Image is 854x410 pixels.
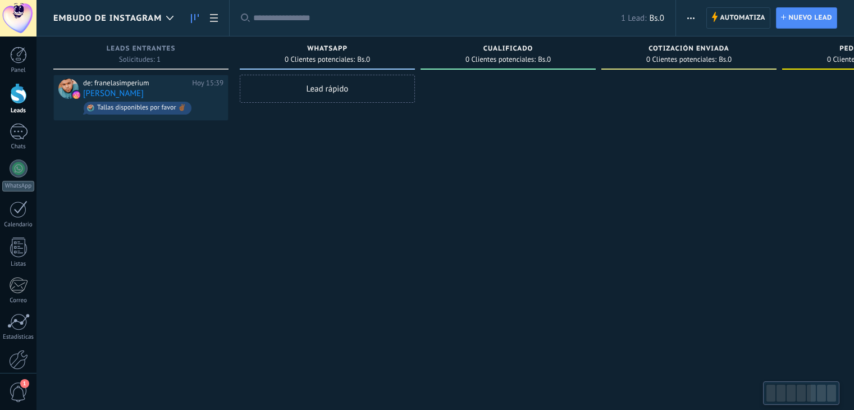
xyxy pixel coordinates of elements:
span: Bs.0 [538,56,551,63]
span: Automatiza [720,8,765,28]
div: Cualificado [426,45,590,54]
div: Jose Alberto Ollarves Hernandez [58,79,79,99]
div: Panel [2,67,35,74]
span: Bs.0 [357,56,370,63]
div: Leads [2,107,35,115]
div: Correo [2,297,35,304]
div: Calendario [2,221,35,229]
span: Bs.0 [649,13,664,24]
span: Nuevo lead [788,8,832,28]
div: WHATSAPP [245,45,409,54]
span: WHATSAPP [307,45,348,53]
div: Chats [2,143,35,151]
div: Cotización enviada [607,45,771,54]
span: Bs.0 [719,56,732,63]
div: Estadísticas [2,334,35,341]
a: Nuevo lead [776,7,837,29]
div: Lead rápido [240,75,415,103]
div: de: franelasimperium [83,79,188,88]
span: 1 Lead: [621,13,646,24]
span: 0 Clientes potenciales: [285,56,355,63]
span: 1 [20,379,29,388]
div: Leads Entrantes [59,45,223,54]
div: Listas [2,261,35,268]
span: Leads Entrantes [107,45,176,53]
span: Embudo de Instagram [53,13,162,24]
span: 0 Clientes potenciales: [465,56,536,63]
span: 0 Clientes potenciales: [646,56,716,63]
span: Cotización enviada [649,45,729,53]
a: [PERSON_NAME] [83,89,144,98]
div: Hoy 15:39 [192,79,223,88]
span: Cualificado [483,45,533,53]
div: WhatsApp [2,181,34,192]
a: Automatiza [706,7,770,29]
span: Solicitudes: 1 [119,56,161,63]
div: Tallas disponibles por favor ✌🏾 [97,104,186,112]
img: instagram.svg [72,91,80,99]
